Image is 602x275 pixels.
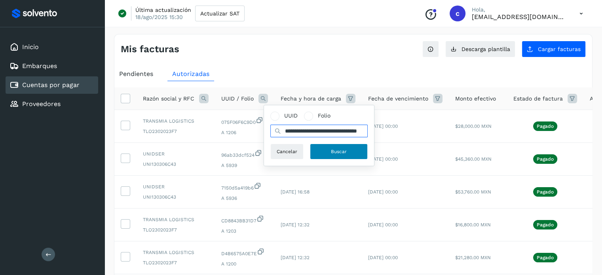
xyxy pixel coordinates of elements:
span: A 5939 [221,162,268,169]
a: Proveedores [22,100,61,108]
p: cxp1@53cargo.com [472,13,567,21]
p: Última actualización [135,6,191,13]
p: Pagado [537,255,554,260]
span: Fecha de vencimiento [368,95,428,103]
span: A 1200 [221,260,268,267]
span: TLO2302023F7 [143,259,209,266]
button: Actualizar SAT [195,6,245,21]
p: Hola, [472,6,567,13]
span: $21,280.00 MXN [455,255,491,260]
div: Embarques [6,57,98,75]
span: UNI130306C43 [143,193,209,201]
span: TLO2302023F7 [143,128,209,135]
div: Inicio [6,38,98,56]
span: $28,000.00 MXN [455,123,492,129]
span: Autorizadas [172,70,209,78]
span: TLO2302023F7 [143,226,209,233]
span: [DATE] 00:00 [368,255,398,260]
p: 18/ago/2025 15:30 [135,13,183,21]
span: $45,360.00 MXN [455,156,492,162]
span: [DATE] 00:00 [368,222,398,228]
p: Pagado [537,222,554,228]
p: Pagado [537,156,554,162]
p: Pagado [537,123,554,129]
span: Monto efectivo [455,95,496,103]
span: Fecha y hora de carga [281,95,341,103]
a: Cuentas por pagar [22,81,80,89]
div: Proveedores [6,95,98,113]
span: [DATE] 16:58 [281,189,310,195]
div: Cuentas por pagar [6,76,98,94]
span: [DATE] 00:00 [368,156,398,162]
span: UNIDSER [143,183,209,190]
span: A 1206 [221,129,268,136]
span: A 5936 [221,195,268,202]
span: CD8843BB31D7 [221,215,268,224]
a: Inicio [22,43,39,51]
button: Cargar facturas [522,41,586,57]
span: TRANSMIA LOGISTICS [143,249,209,256]
span: UUID / Folio [221,95,254,103]
span: [DATE] 00:00 [368,189,398,195]
span: UNIDSER [143,150,209,157]
span: TRANSMIA LOGISTICS [143,216,209,223]
p: Pagado [537,189,554,195]
span: 7150d5a419b6 [221,182,268,192]
span: 96ab33dcf524 [221,149,268,159]
a: Embarques [22,62,57,70]
h4: Mis facturas [121,44,179,55]
span: Descarga plantilla [461,46,510,52]
span: D4B6575A0E7E [221,248,268,257]
span: 075F06F6C9D0 [221,116,268,126]
span: Estado de factura [513,95,563,103]
span: UNI130306C43 [143,161,209,168]
span: $53,760.00 MXN [455,189,491,195]
span: TRANSMIA LOGISTICS [143,118,209,125]
span: $16,800.00 MXN [455,222,491,228]
span: A 1203 [221,228,268,235]
span: Razón social y RFC [143,95,194,103]
span: [DATE] 12:32 [281,222,310,228]
span: [DATE] 12:32 [281,255,310,260]
span: Pendientes [119,70,153,78]
span: Actualizar SAT [200,11,239,16]
span: Cargar facturas [538,46,581,52]
span: [DATE] 00:00 [368,123,398,129]
button: Descarga plantilla [445,41,515,57]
